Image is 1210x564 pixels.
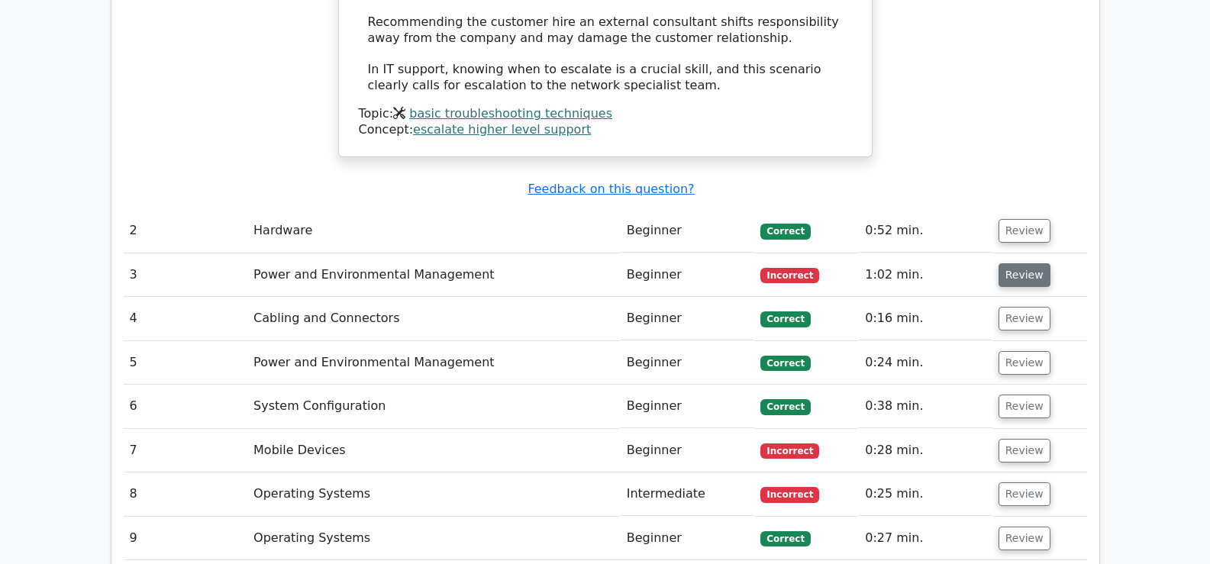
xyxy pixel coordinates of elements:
[247,472,621,516] td: Operating Systems
[621,341,755,385] td: Beginner
[247,341,621,385] td: Power and Environmental Management
[859,341,992,385] td: 0:24 min.
[760,356,810,371] span: Correct
[760,399,810,414] span: Correct
[124,385,248,428] td: 6
[124,209,248,253] td: 2
[621,209,755,253] td: Beginner
[760,487,819,502] span: Incorrect
[124,472,248,516] td: 8
[760,443,819,459] span: Incorrect
[621,385,755,428] td: Beginner
[999,527,1050,550] button: Review
[859,253,992,297] td: 1:02 min.
[359,122,852,138] div: Concept:
[999,482,1050,506] button: Review
[528,182,694,196] a: Feedback on this question?
[999,307,1050,330] button: Review
[760,531,810,546] span: Correct
[247,429,621,472] td: Mobile Devices
[621,429,755,472] td: Beginner
[621,297,755,340] td: Beginner
[247,209,621,253] td: Hardware
[247,297,621,340] td: Cabling and Connectors
[760,268,819,283] span: Incorrect
[247,253,621,297] td: Power and Environmental Management
[859,517,992,560] td: 0:27 min.
[409,106,612,121] a: basic troubleshooting techniques
[999,439,1050,462] button: Review
[247,385,621,428] td: System Configuration
[621,517,755,560] td: Beginner
[124,517,248,560] td: 9
[247,517,621,560] td: Operating Systems
[859,209,992,253] td: 0:52 min.
[621,253,755,297] td: Beginner
[124,341,248,385] td: 5
[859,385,992,428] td: 0:38 min.
[859,472,992,516] td: 0:25 min.
[999,351,1050,375] button: Review
[999,395,1050,418] button: Review
[413,122,591,137] a: escalate higher level support
[760,224,810,239] span: Correct
[859,297,992,340] td: 0:16 min.
[359,106,852,122] div: Topic:
[999,219,1050,243] button: Review
[621,472,755,516] td: Intermediate
[124,253,248,297] td: 3
[760,311,810,327] span: Correct
[859,429,992,472] td: 0:28 min.
[124,297,248,340] td: 4
[124,429,248,472] td: 7
[999,263,1050,287] button: Review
